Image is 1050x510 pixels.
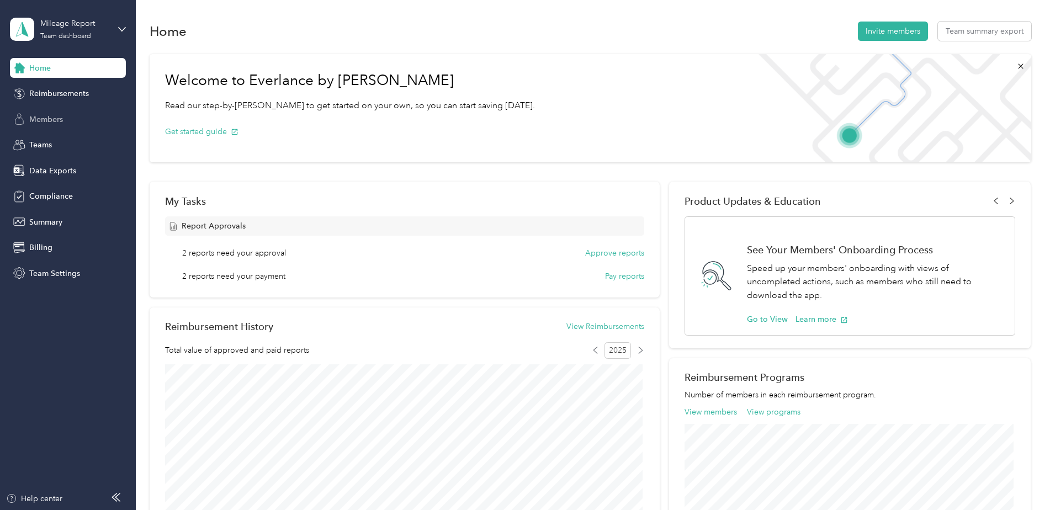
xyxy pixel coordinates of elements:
h1: Welcome to Everlance by [PERSON_NAME] [165,72,535,89]
button: Invite members [858,22,928,41]
span: Total value of approved and paid reports [165,344,309,356]
span: Home [29,62,51,74]
button: Go to View [747,314,788,325]
span: 2 reports need your payment [182,270,285,282]
div: Team dashboard [40,33,91,40]
p: Read our step-by-[PERSON_NAME] to get started on your own, so you can start saving [DATE]. [165,99,535,113]
span: Teams [29,139,52,151]
span: Summary [29,216,62,228]
button: Pay reports [605,270,644,282]
span: 2 reports need your approval [182,247,286,259]
button: View members [685,406,737,418]
button: Team summary export [938,22,1031,41]
button: Learn more [796,314,848,325]
button: Approve reports [585,247,644,259]
iframe: Everlance-gr Chat Button Frame [988,448,1050,510]
span: Report Approvals [182,220,246,232]
h2: Reimbursement History [165,321,273,332]
button: View programs [747,406,800,418]
div: Mileage Report [40,18,109,29]
span: Members [29,114,63,125]
p: Number of members in each reimbursement program. [685,389,1015,401]
button: Get started guide [165,126,238,137]
span: Billing [29,242,52,253]
span: 2025 [604,342,631,359]
div: My Tasks [165,195,644,207]
h2: Reimbursement Programs [685,371,1015,383]
h1: See Your Members' Onboarding Process [747,244,1003,256]
img: Welcome to everlance [747,54,1031,162]
p: Speed up your members' onboarding with views of uncompleted actions, such as members who still ne... [747,262,1003,302]
button: Help center [6,493,62,504]
span: Reimbursements [29,88,89,99]
h1: Home [150,25,187,37]
span: Team Settings [29,268,80,279]
span: Compliance [29,190,73,202]
span: Data Exports [29,165,76,177]
span: Product Updates & Education [685,195,821,207]
button: View Reimbursements [566,321,644,332]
